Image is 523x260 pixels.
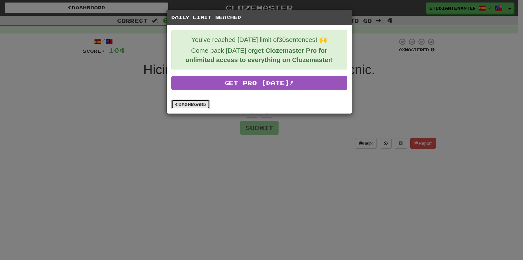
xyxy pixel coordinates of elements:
p: You've reached [DATE] limit of 30 sentences! 🙌 [176,35,342,44]
p: Come back [DATE] or [176,46,342,65]
a: Dashboard [171,100,210,109]
h5: Daily Limit Reached [171,14,347,20]
a: Get Pro [DATE]! [171,76,347,90]
strong: get Clozemaster Pro for unlimited access to everything on Clozemaster! [185,47,333,63]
